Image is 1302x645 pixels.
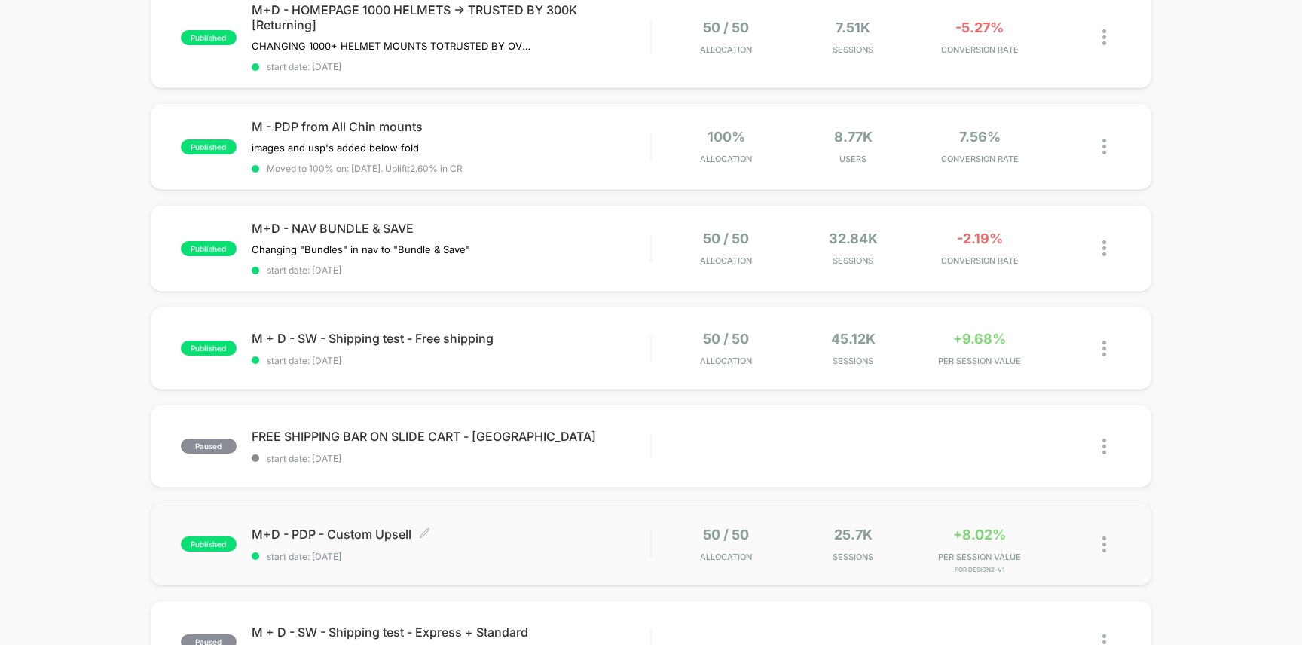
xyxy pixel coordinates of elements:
span: M - PDP from All Chin mounts [252,119,651,134]
span: M+D - PDP - Custom Upsell [252,527,651,542]
span: Allocation [700,154,752,164]
span: CONVERSION RATE [920,255,1039,266]
span: 45.12k [831,331,876,347]
img: close [1102,439,1106,454]
span: images and usp's added below fold [252,142,419,154]
span: PER SESSION VALUE [920,552,1039,562]
span: start date: [DATE] [252,355,651,366]
span: published [181,536,237,552]
img: close [1102,139,1106,154]
span: 50 / 50 [703,231,749,246]
span: Sessions [793,255,912,266]
span: PER SESSION VALUE [920,356,1039,366]
span: published [181,30,237,45]
span: CONVERSION RATE [920,44,1039,55]
img: close [1102,536,1106,552]
img: close [1102,240,1106,256]
span: 50 / 50 [703,331,749,347]
span: paused [181,439,237,454]
span: 100% [708,129,745,145]
span: published [181,139,237,154]
span: +9.68% [953,331,1006,347]
span: 8.77k [834,129,873,145]
span: M + D - SW - Shipping test - Free shipping [252,331,651,346]
span: 7.51k [836,20,870,35]
span: Allocation [700,356,752,366]
span: Sessions [793,44,912,55]
span: Allocation [700,255,752,266]
span: -5.27% [955,20,1004,35]
span: 7.56% [959,129,1001,145]
span: start date: [DATE] [252,264,651,276]
span: Moved to 100% on: [DATE] . Uplift: 2.60% in CR [267,163,463,174]
span: M+D - HOMEPAGE 1000 HELMETS -> TRUSTED BY 300K [Returning] [252,2,651,32]
img: close [1102,341,1106,356]
span: Allocation [700,44,752,55]
span: published [181,241,237,256]
span: 25.7k [834,527,873,543]
img: close [1102,29,1106,45]
span: M+D - NAV BUNDLE & SAVE [252,221,651,236]
span: Sessions [793,552,912,562]
span: M + D - SW - Shipping test - Express + Standard [252,625,651,640]
span: start date: [DATE] [252,61,651,72]
span: Allocation [700,552,752,562]
span: FREE SHIPPING BAR ON SLIDE CART - [GEOGRAPHIC_DATA] [252,429,651,444]
span: Changing "Bundles" in nav to "Bundle & Save" [252,243,470,255]
span: CHANGING 1000+ HELMET MOUNTS TOTRUSTED BY OVER 300,000 RIDERS ON HOMEPAGE DESKTOP AND MOBILERETUR... [252,40,531,52]
span: CONVERSION RATE [920,154,1039,164]
span: 32.84k [829,231,878,246]
span: start date: [DATE] [252,453,651,464]
span: 50 / 50 [703,20,749,35]
span: Sessions [793,356,912,366]
span: Users [793,154,912,164]
span: for Design2-V1 [920,566,1039,573]
span: start date: [DATE] [252,551,651,562]
span: -2.19% [957,231,1003,246]
span: +8.02% [953,527,1006,543]
span: published [181,341,237,356]
span: 50 / 50 [703,527,749,543]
